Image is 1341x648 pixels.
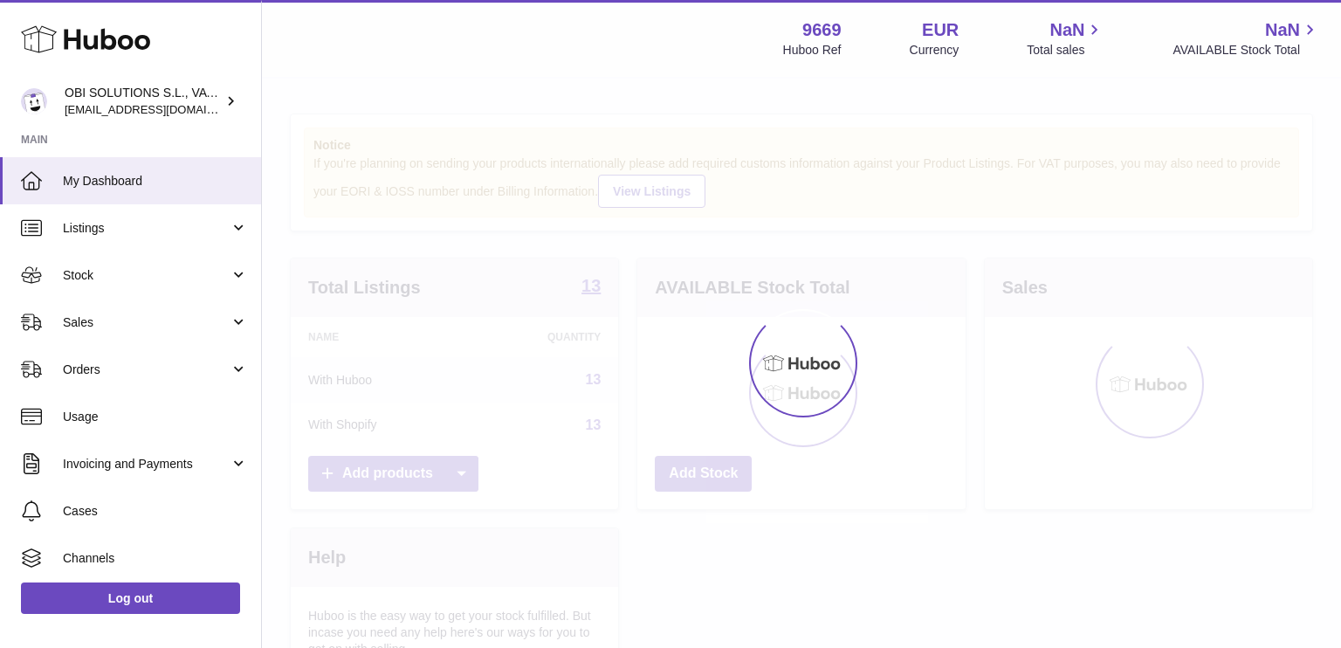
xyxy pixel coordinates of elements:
[65,85,222,118] div: OBI SOLUTIONS S.L., VAT: B70911078
[63,409,248,425] span: Usage
[63,173,248,190] span: My Dashboard
[1049,18,1084,42] span: NaN
[21,583,240,614] a: Log out
[1173,18,1320,59] a: NaN AVAILABLE Stock Total
[63,362,230,378] span: Orders
[1265,18,1300,42] span: NaN
[1027,42,1104,59] span: Total sales
[21,88,47,114] img: hello@myobistore.com
[1173,42,1320,59] span: AVAILABLE Stock Total
[922,18,959,42] strong: EUR
[802,18,842,42] strong: 9669
[63,456,230,472] span: Invoicing and Payments
[783,42,842,59] div: Huboo Ref
[63,503,248,520] span: Cases
[63,220,230,237] span: Listings
[63,550,248,567] span: Channels
[1027,18,1104,59] a: NaN Total sales
[910,42,959,59] div: Currency
[63,314,230,331] span: Sales
[65,102,257,116] span: [EMAIL_ADDRESS][DOMAIN_NAME]
[63,267,230,284] span: Stock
